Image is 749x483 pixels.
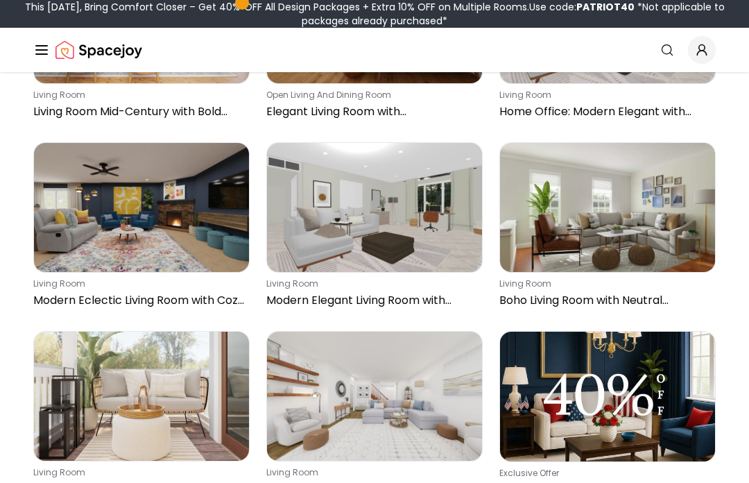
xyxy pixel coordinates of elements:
a: Spacejoy [55,36,142,64]
p: Boho Living Room with Neutral Textures [499,292,710,309]
a: Modern Elegant Living Room with Home Office Nookliving roomModern Elegant Living Room with Home O... [266,142,483,314]
img: Modern Eclectic Living Room with Cozy Fireplace [34,143,249,272]
p: Modern Eclectic Living Room with Cozy Fireplace [33,292,244,309]
p: living room [266,467,477,478]
p: Modern Elegant Living Room with Home Office Nook [266,292,477,309]
p: living room [499,278,710,289]
p: living room [499,90,710,101]
p: living room [33,278,244,289]
p: Elegant Living Room with [PERSON_NAME] Accent Wall [266,103,477,120]
p: living room [266,278,477,289]
img: Boho Living Room with Neutral Textures [500,143,715,272]
p: Living Room Mid-Century with Bold Blue Accents [33,103,244,120]
a: Boho Living Room with Neutral Texturesliving roomBoho Living Room with Neutral Textures [499,142,716,314]
p: living room [33,467,244,478]
a: Modern Eclectic Living Room with Cozy Fireplaceliving roomModern Eclectic Living Room with Cozy F... [33,142,250,314]
img: Living Room Mid-Century Contemporary with Sectional [267,332,482,461]
p: living room [33,90,244,101]
p: Exclusive Offer [499,468,710,479]
p: Home Office: Modern Elegant with Cozy Vibes [499,103,710,120]
p: open living and dining room [266,90,477,101]
img: Get 40% OFF All Design Packages [500,332,715,461]
img: Spacejoy Logo [55,36,142,64]
img: Balcony: Modern Elegant with Light Neutrals [34,332,249,461]
img: Modern Elegant Living Room with Home Office Nook [267,143,482,272]
nav: Global [33,28,716,72]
